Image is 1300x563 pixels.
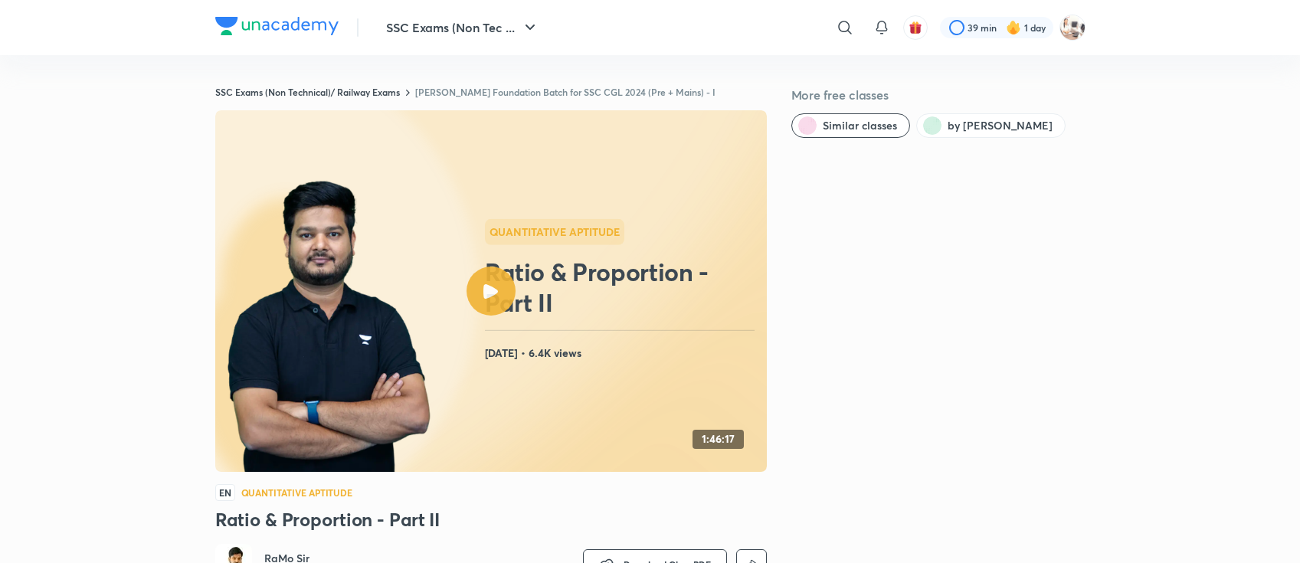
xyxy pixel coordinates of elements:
button: Similar classes [791,113,910,138]
h2: Ratio & Proportion - Part II [485,257,761,318]
a: SSC Exams (Non Technical)/ Railway Exams [215,86,400,98]
span: Similar classes [823,118,897,133]
button: by RaMo Sir [916,113,1066,138]
img: avatar [909,21,922,34]
button: avatar [903,15,928,40]
h4: [DATE] • 6.4K views [485,343,761,363]
h5: More free classes [791,86,1086,104]
a: [PERSON_NAME] Foundation Batch for SSC CGL 2024 (Pre + Mains) - I [415,86,715,98]
span: by RaMo Sir [948,118,1053,133]
img: streak [1006,20,1021,35]
img: Company Logo [215,17,339,35]
button: SSC Exams (Non Tec ... [377,12,548,43]
a: Company Logo [215,17,339,39]
span: EN [215,484,235,501]
h4: 1:46:17 [702,433,735,446]
h3: Ratio & Proportion - Part II [215,507,767,532]
img: Pragya Singh [1059,15,1086,41]
h4: Quantitative Aptitude [241,488,353,497]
